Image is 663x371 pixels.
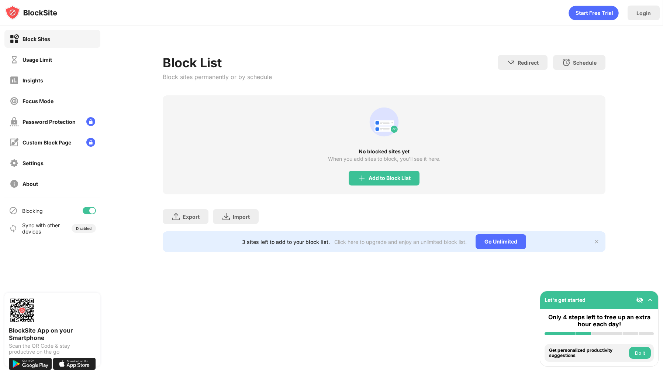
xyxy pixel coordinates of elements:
div: animation [569,6,619,20]
div: Block Sites [23,36,50,42]
div: Only 4 steps left to free up an extra hour each day! [545,314,654,328]
div: Add to Block List [369,175,411,181]
img: logo-blocksite.svg [5,5,57,20]
button: Do it [629,347,651,359]
div: Go Unlimited [476,234,526,249]
img: about-off.svg [10,179,19,188]
div: Block sites permanently or by schedule [163,73,272,81]
div: Custom Block Page [23,139,71,146]
img: eye-not-visible.svg [636,296,643,304]
img: blocking-icon.svg [9,206,18,215]
div: Login [636,10,651,16]
img: x-button.svg [594,239,600,245]
div: Import [233,214,250,220]
img: options-page-qr-code.png [9,297,35,324]
img: settings-off.svg [10,159,19,168]
div: Schedule [573,59,597,66]
div: Redirect [518,59,539,66]
img: time-usage-off.svg [10,55,19,64]
div: Export [183,214,200,220]
img: password-protection-off.svg [10,117,19,126]
img: insights-off.svg [10,76,19,85]
div: Usage Limit [23,57,52,63]
div: 3 sites left to add to your block list. [242,239,330,245]
div: BlockSite App on your Smartphone [9,327,96,341]
img: focus-off.svg [10,96,19,106]
div: Password Protection [23,119,76,125]
div: Blocking [22,208,43,214]
img: block-on.svg [10,34,19,44]
div: Let's get started [545,297,586,303]
div: Focus Mode [23,98,53,104]
div: When you add sites to block, you’ll see it here. [328,156,441,162]
div: No blocked sites yet [163,149,605,154]
div: Scan the QR Code & stay productive on the go [9,343,96,355]
img: omni-setup-toggle.svg [646,296,654,304]
img: customize-block-page-off.svg [10,138,19,147]
div: Click here to upgrade and enjoy an unlimited block list. [334,239,467,245]
img: sync-icon.svg [9,224,18,233]
div: Insights [23,77,43,84]
img: lock-menu.svg [86,117,95,126]
div: Settings [23,160,44,166]
div: animation [366,104,402,140]
img: lock-menu.svg [86,138,95,147]
img: get-it-on-google-play.svg [9,358,52,370]
div: Get personalized productivity suggestions [549,348,627,358]
div: Sync with other devices [22,222,60,235]
img: download-on-the-app-store.svg [53,358,96,370]
div: About [23,181,38,187]
div: Disabled [76,226,91,231]
div: Block List [163,55,272,70]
